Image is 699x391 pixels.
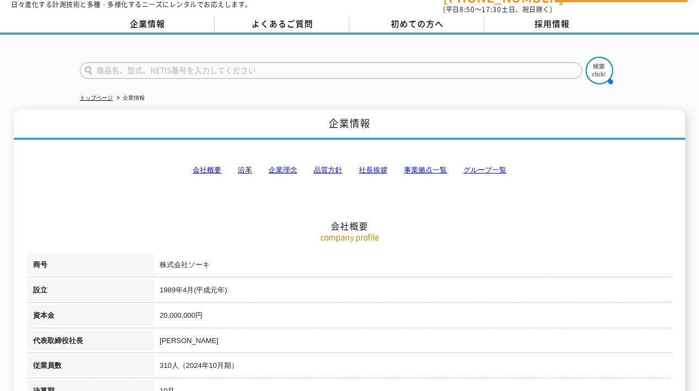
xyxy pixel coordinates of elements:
[359,166,387,174] a: 社長挨拶
[463,166,506,174] a: グループ一覧
[215,16,349,32] a: よくあるご質問
[154,355,671,380] td: 310人（2024年10月期）
[80,16,215,32] a: 企業情報
[314,166,342,174] a: 品質方針
[80,62,582,79] input: 商品名、型式、NETIS番号を入力してください
[586,57,613,84] img: btn_search.png
[28,355,154,380] th: 従業員数
[28,254,154,279] th: 商号
[28,110,671,232] h2: 会社概要
[14,110,685,140] h1: 企業情報
[154,254,671,279] td: 株式会社ソーキ
[28,231,671,243] p: company profile
[28,330,154,355] th: 代表取締役社長
[349,16,484,32] a: 初めての方へ
[154,279,671,305] td: 1989年4月(平成元年)
[404,166,447,174] a: 事業拠点一覧
[11,1,252,8] p: 日々進化する計測技術と多種・多様化するニーズにレンタルでお応えします。
[238,166,252,174] a: 沿革
[391,18,444,30] span: 初めての方へ
[154,305,671,330] td: 20,000,000円
[269,166,297,174] a: 企業理念
[154,330,671,355] td: [PERSON_NAME]
[460,4,475,14] span: 8:50
[114,93,145,104] li: 企業情報
[482,4,501,14] span: 17:30
[80,95,113,101] a: トップページ
[443,4,552,14] span: (平日 ～ 土日、祝日除く)
[193,166,221,174] a: 会社概要
[484,16,619,32] a: 採用情報
[28,305,154,330] th: 資本金
[28,279,154,305] th: 設立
